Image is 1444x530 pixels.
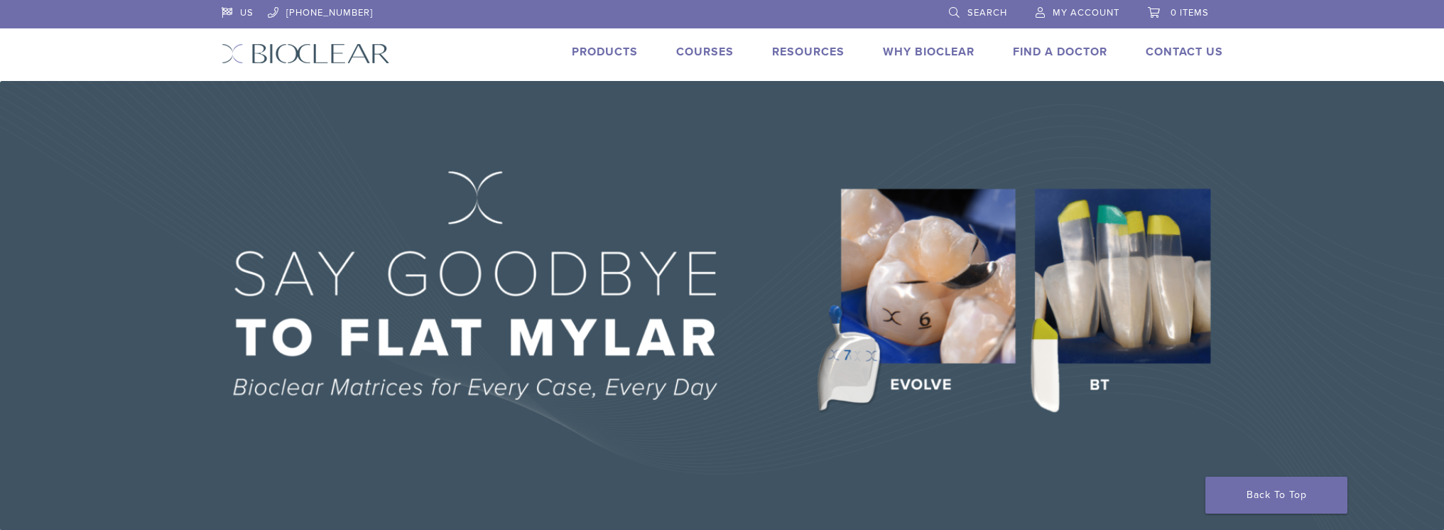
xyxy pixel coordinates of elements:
a: Products [572,45,638,59]
a: Contact Us [1146,45,1223,59]
span: Search [967,7,1007,18]
a: Back To Top [1205,477,1347,514]
a: Resources [772,45,845,59]
span: 0 items [1171,7,1209,18]
img: Bioclear [222,43,390,64]
a: Courses [676,45,734,59]
a: Find A Doctor [1013,45,1107,59]
a: Why Bioclear [883,45,975,59]
span: My Account [1053,7,1119,18]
